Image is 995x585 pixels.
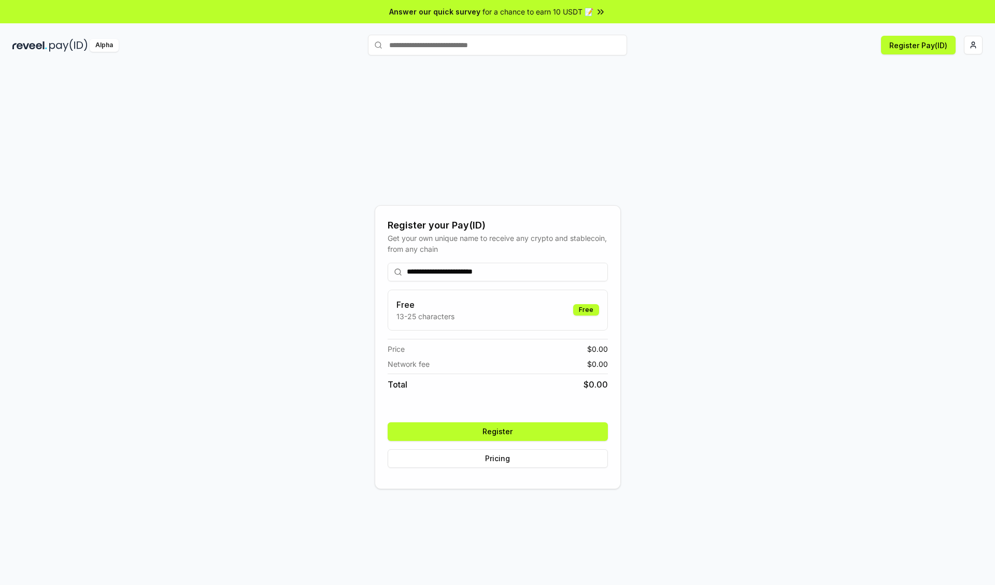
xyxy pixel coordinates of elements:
[388,218,608,233] div: Register your Pay(ID)
[388,378,407,391] span: Total
[388,359,430,369] span: Network fee
[587,344,608,354] span: $ 0.00
[389,6,480,17] span: Answer our quick survey
[587,359,608,369] span: $ 0.00
[881,36,956,54] button: Register Pay(ID)
[388,422,608,441] button: Register
[49,39,88,52] img: pay_id
[584,378,608,391] span: $ 0.00
[396,298,454,311] h3: Free
[388,233,608,254] div: Get your own unique name to receive any crypto and stablecoin, from any chain
[573,304,599,316] div: Free
[388,449,608,468] button: Pricing
[12,39,47,52] img: reveel_dark
[388,344,405,354] span: Price
[90,39,119,52] div: Alpha
[482,6,593,17] span: for a chance to earn 10 USDT 📝
[396,311,454,322] p: 13-25 characters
